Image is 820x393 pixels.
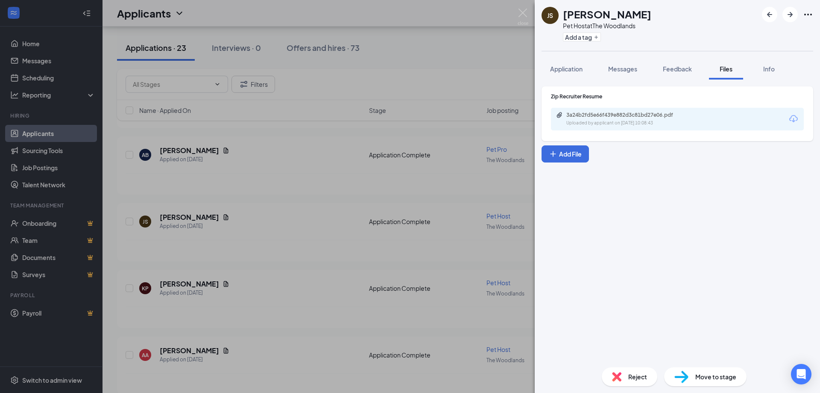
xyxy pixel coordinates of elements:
[551,93,804,100] div: Zip Recruiter Resume
[762,7,777,22] button: ArrowLeftNew
[556,112,563,118] svg: Paperclip
[556,112,694,127] a: Paperclip3a24b2fd5e66f439e882d3c81bd27e06.pdfUploaded by applicant on [DATE] 10:08:43
[563,7,651,21] h1: [PERSON_NAME]
[788,114,799,124] svg: Download
[720,65,732,73] span: Files
[785,9,795,20] svg: ArrowRight
[550,65,583,73] span: Application
[782,7,798,22] button: ArrowRight
[608,65,637,73] span: Messages
[563,21,651,30] div: Pet Host at The Woodlands
[549,150,557,158] svg: Plus
[542,145,589,163] button: Add FilePlus
[594,35,599,40] svg: Plus
[791,364,811,384] div: Open Intercom Messenger
[628,372,647,381] span: Reject
[547,11,553,20] div: JS
[763,65,775,73] span: Info
[663,65,692,73] span: Feedback
[764,9,775,20] svg: ArrowLeftNew
[695,372,736,381] span: Move to stage
[563,33,601,41] button: PlusAdd a tag
[803,9,813,20] svg: Ellipses
[566,112,686,118] div: 3a24b2fd5e66f439e882d3c81bd27e06.pdf
[566,120,694,127] div: Uploaded by applicant on [DATE] 10:08:43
